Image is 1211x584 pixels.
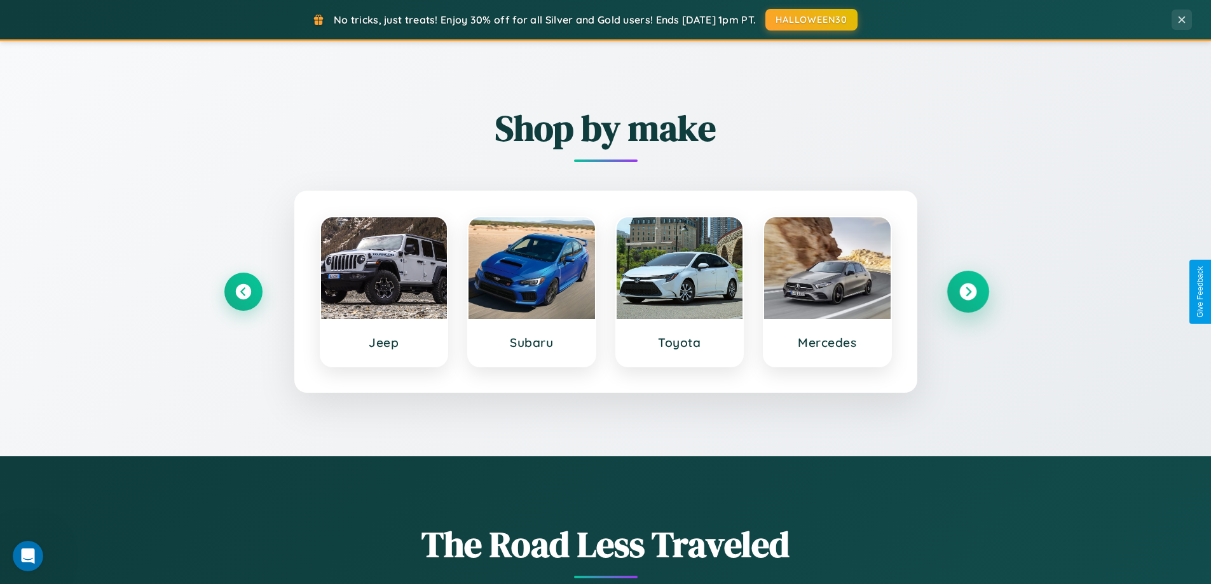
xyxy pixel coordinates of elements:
iframe: Intercom live chat [13,541,43,571]
h3: Toyota [629,335,730,350]
button: HALLOWEEN30 [765,9,858,31]
h3: Mercedes [777,335,878,350]
h3: Subaru [481,335,582,350]
h1: The Road Less Traveled [224,520,987,569]
h2: Shop by make [224,104,987,153]
h3: Jeep [334,335,435,350]
span: No tricks, just treats! Enjoy 30% off for all Silver and Gold users! Ends [DATE] 1pm PT. [334,13,756,26]
div: Give Feedback [1196,266,1205,318]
